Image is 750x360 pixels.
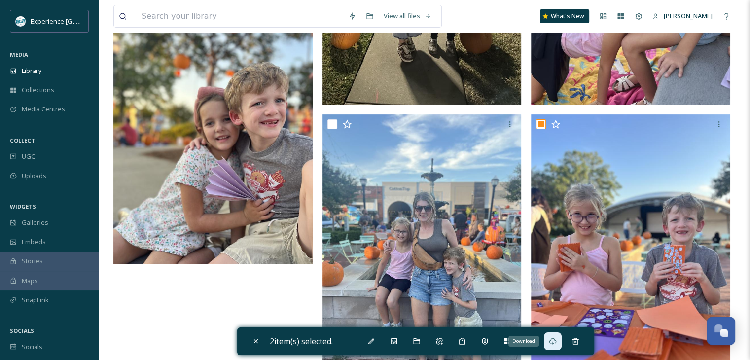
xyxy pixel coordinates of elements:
span: Maps [22,276,38,286]
input: Search your library [137,5,343,27]
span: COLLECT [10,137,35,144]
span: Embeds [22,237,46,247]
a: What's New [540,9,589,23]
div: Download [508,336,539,347]
span: Experience [GEOGRAPHIC_DATA] [31,16,128,26]
span: UGC [22,152,35,161]
span: SOCIALS [10,327,34,334]
a: [PERSON_NAME] [647,6,717,26]
span: Uploads [22,171,46,180]
a: View all files [379,6,436,26]
span: Socials [22,342,42,352]
span: MEDIA [10,51,28,58]
span: 2 item(s) selected. [270,336,333,347]
span: Collections [22,85,54,95]
img: 24IZHUKKFBA4HCESFN4PRDEIEY.avif [16,16,26,26]
span: [PERSON_NAME] [664,11,713,20]
button: Open Chat [707,317,735,345]
span: Media Centres [22,105,65,114]
span: WIDGETS [10,203,36,210]
span: SnapLink [22,295,49,305]
span: Library [22,66,41,75]
span: Stories [22,256,43,266]
span: Galleries [22,218,48,227]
